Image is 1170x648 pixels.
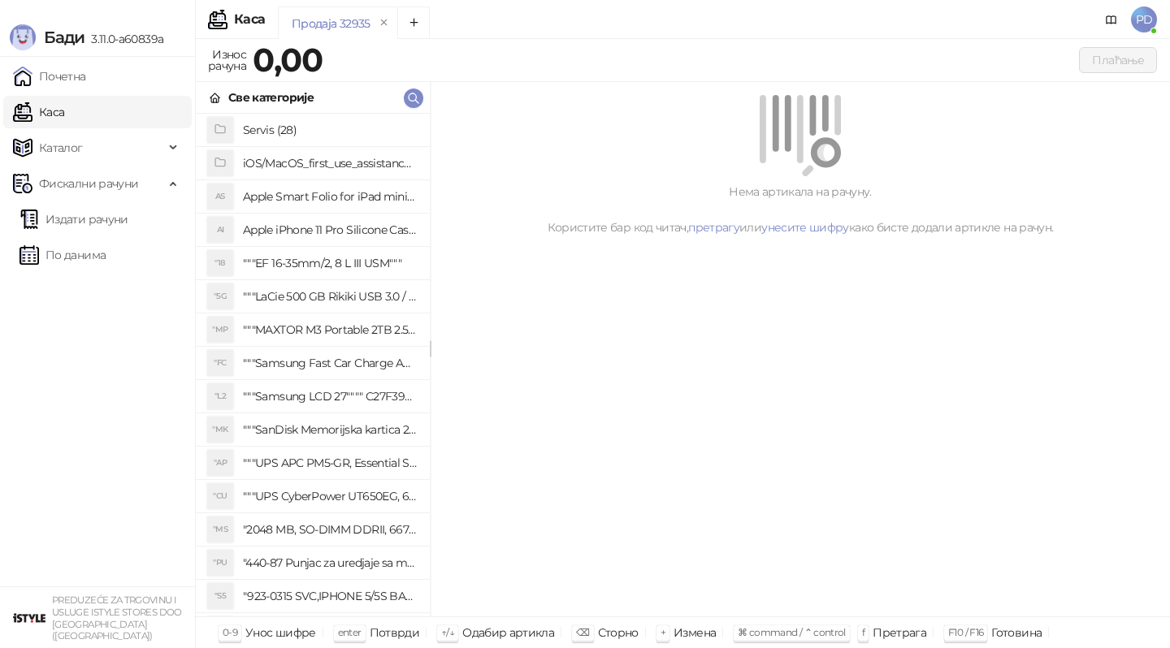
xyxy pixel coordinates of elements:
[1131,6,1157,32] span: PD
[207,450,233,476] div: "AP
[243,483,417,509] h4: """UPS CyberPower UT650EG, 650VA/360W , line-int., s_uko, desktop"""
[338,626,362,638] span: enter
[397,6,430,39] button: Add tab
[234,13,265,26] div: Каса
[991,622,1042,643] div: Готовина
[243,450,417,476] h4: """UPS APC PM5-GR, Essential Surge Arrest,5 utic_nica"""
[450,183,1150,236] div: Нема артикала на рачуну. Користите бар код читач, или како бисте додали артикле на рачун.
[52,594,182,642] small: PREDUZEĆE ZA TRGOVINU I USLUGE ISTYLE STORES DOO [GEOGRAPHIC_DATA] ([GEOGRAPHIC_DATA])
[44,28,84,47] span: Бади
[207,283,233,309] div: "5G
[761,220,849,235] a: унесите шифру
[207,217,233,243] div: AI
[243,583,417,609] h4: "923-0315 SVC,IPHONE 5/5S BATTERY REMOVAL TRAY Držač za iPhone sa kojim se otvara display
[207,350,233,376] div: "FC
[948,626,983,638] span: F10 / F16
[873,622,926,643] div: Претрага
[674,622,716,643] div: Измена
[292,15,370,32] div: Продаја 32935
[13,96,64,128] a: Каса
[243,516,417,542] h4: "2048 MB, SO-DIMM DDRII, 667 MHz, Napajanje 1,8 0,1 V, Latencija CL5"
[228,89,314,106] div: Све категорије
[243,184,417,210] h4: Apple Smart Folio for iPad mini (A17 Pro) - Sage
[19,203,128,235] a: Издати рачуни
[207,184,233,210] div: AS
[688,220,739,235] a: претрагу
[84,32,163,46] span: 3.11.0-a60839a
[243,383,417,409] h4: """Samsung LCD 27"""" C27F390FHUXEN"""
[223,626,237,638] span: 0-9
[862,626,864,638] span: f
[10,24,36,50] img: Logo
[205,44,249,76] div: Износ рачуна
[1098,6,1124,32] a: Документација
[253,40,323,80] strong: 0,00
[598,622,639,643] div: Сторно
[661,626,665,638] span: +
[19,239,106,271] a: По данима
[1079,47,1157,73] button: Плаћање
[243,317,417,343] h4: """MAXTOR M3 Portable 2TB 2.5"""" crni eksterni hard disk HX-M201TCB/GM"""
[243,217,417,243] h4: Apple iPhone 11 Pro Silicone Case - Black
[39,132,83,164] span: Каталог
[243,350,417,376] h4: """Samsung Fast Car Charge Adapter, brzi auto punja_, boja crna"""
[13,602,45,634] img: 64x64-companyLogo-77b92cf4-9946-4f36-9751-bf7bb5fd2c7d.png
[738,626,846,638] span: ⌘ command / ⌃ control
[441,626,454,638] span: ↑/↓
[207,317,233,343] div: "MP
[374,16,395,30] button: remove
[207,550,233,576] div: "PU
[39,167,138,200] span: Фискални рачуни
[13,60,86,93] a: Почетна
[576,626,589,638] span: ⌫
[245,622,316,643] div: Унос шифре
[207,483,233,509] div: "CU
[243,150,417,176] h4: iOS/MacOS_first_use_assistance (4)
[207,250,233,276] div: "18
[207,417,233,443] div: "MK
[370,622,420,643] div: Потврди
[243,117,417,143] h4: Servis (28)
[243,250,417,276] h4: """EF 16-35mm/2, 8 L III USM"""
[207,583,233,609] div: "S5
[207,383,233,409] div: "L2
[243,283,417,309] h4: """LaCie 500 GB Rikiki USB 3.0 / Ultra Compact & Resistant aluminum / USB 3.0 / 2.5"""""""
[243,550,417,576] h4: "440-87 Punjac za uredjaje sa micro USB portom 4/1, Stand."
[196,114,430,616] div: grid
[462,622,554,643] div: Одабир артикла
[243,417,417,443] h4: """SanDisk Memorijska kartica 256GB microSDXC sa SD adapterom SDSQXA1-256G-GN6MA - Extreme PLUS, ...
[207,516,233,542] div: "MS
